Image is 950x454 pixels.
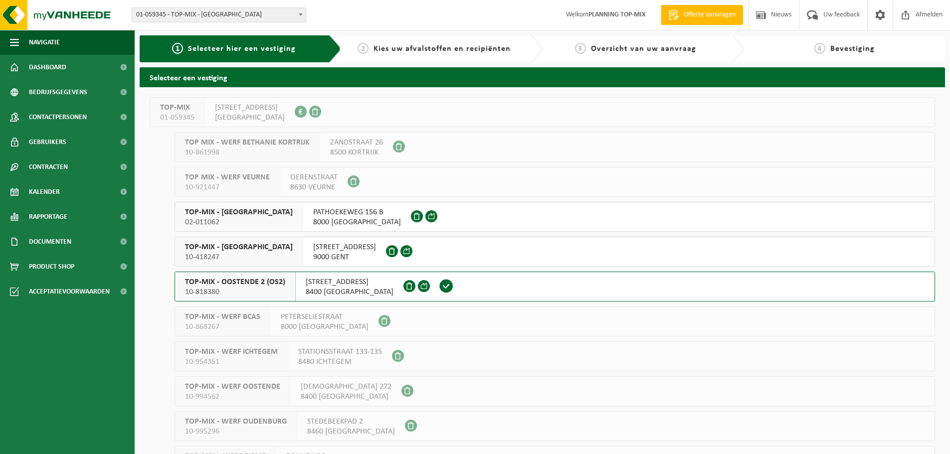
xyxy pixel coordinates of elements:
[175,202,935,232] button: TOP-MIX - [GEOGRAPHIC_DATA] 02-011062 PATHOEKEWEG 156 B8000 [GEOGRAPHIC_DATA]
[591,45,696,53] span: Overzicht van uw aanvraag
[29,254,74,279] span: Product Shop
[29,55,66,80] span: Dashboard
[313,242,376,252] span: [STREET_ADDRESS]
[29,279,110,304] span: Acceptatievoorwaarden
[215,113,285,123] span: [GEOGRAPHIC_DATA]
[185,427,287,437] span: 10-995296
[330,148,383,157] span: 8500 KORTRIJK
[575,43,586,54] span: 3
[298,357,382,367] span: 8480 ICHTEGEM
[298,347,382,357] span: STATIONSSTRAAT 133-135
[306,277,393,287] span: [STREET_ADDRESS]
[301,392,391,402] span: 8400 [GEOGRAPHIC_DATA]
[313,252,376,262] span: 9000 GENT
[185,252,293,262] span: 10-418247
[132,8,306,22] span: 01-059345 - TOP-MIX - Oostende
[175,237,935,267] button: TOP-MIX - [GEOGRAPHIC_DATA] 10-418247 [STREET_ADDRESS]9000 GENT
[185,148,310,157] span: 10-861998
[185,172,270,182] span: TOP MIX - WERF VEURNE
[185,392,280,402] span: 10-994562
[185,277,285,287] span: TOP-MIX - OOSTENDE 2 (OS2)
[588,11,646,18] strong: PLANNING TOP-MIX
[188,45,296,53] span: Selecteer hier een vestiging
[172,43,183,54] span: 1
[185,357,278,367] span: 10-954351
[175,272,935,302] button: TOP-MIX - OOSTENDE 2 (OS2) 10-818380 [STREET_ADDRESS]8400 [GEOGRAPHIC_DATA]
[374,45,511,53] span: Kies uw afvalstoffen en recipiënten
[132,7,306,22] span: 01-059345 - TOP-MIX - Oostende
[185,182,270,192] span: 10-921447
[29,179,60,204] span: Kalender
[185,287,285,297] span: 10-818380
[185,347,278,357] span: TOP-MIX - WERF ICHTEGEM
[185,322,260,332] span: 10-868267
[160,113,194,123] span: 01-059345
[313,207,401,217] span: PATHOEKEWEG 156 B
[185,312,260,322] span: TOP-MIX - WERF BCAS
[185,138,310,148] span: TOP MIX - WERF BETHANIE KORTRIJK
[830,45,875,53] span: Bevestiging
[29,229,71,254] span: Documenten
[29,30,60,55] span: Navigatie
[814,43,825,54] span: 4
[358,43,369,54] span: 2
[29,80,87,105] span: Bedrijfsgegevens
[29,105,87,130] span: Contactpersonen
[29,130,66,154] span: Gebruikers
[681,10,738,20] span: Offerte aanvragen
[281,312,369,322] span: PETERSELIESTRAAT
[290,172,338,182] span: OERENSTRAAT
[307,417,395,427] span: STEDEBEEKPAD 2
[185,417,287,427] span: TOP-MIX - WERF OUDENBURG
[301,382,391,392] span: [DEMOGRAPHIC_DATA] 272
[313,217,401,227] span: 8000 [GEOGRAPHIC_DATA]
[185,242,293,252] span: TOP-MIX - [GEOGRAPHIC_DATA]
[185,217,293,227] span: 02-011062
[281,322,369,332] span: 8000 [GEOGRAPHIC_DATA]
[185,207,293,217] span: TOP-MIX - [GEOGRAPHIC_DATA]
[140,67,945,87] h2: Selecteer een vestiging
[29,154,68,179] span: Contracten
[330,138,383,148] span: ZANDSTRAAT 26
[307,427,395,437] span: 8460 [GEOGRAPHIC_DATA]
[185,382,280,392] span: TOP-MIX - WERF OOSTENDE
[306,287,393,297] span: 8400 [GEOGRAPHIC_DATA]
[661,5,743,25] a: Offerte aanvragen
[29,204,67,229] span: Rapportage
[160,103,194,113] span: TOP-MIX
[215,103,285,113] span: [STREET_ADDRESS]
[290,182,338,192] span: 8630 VEURNE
